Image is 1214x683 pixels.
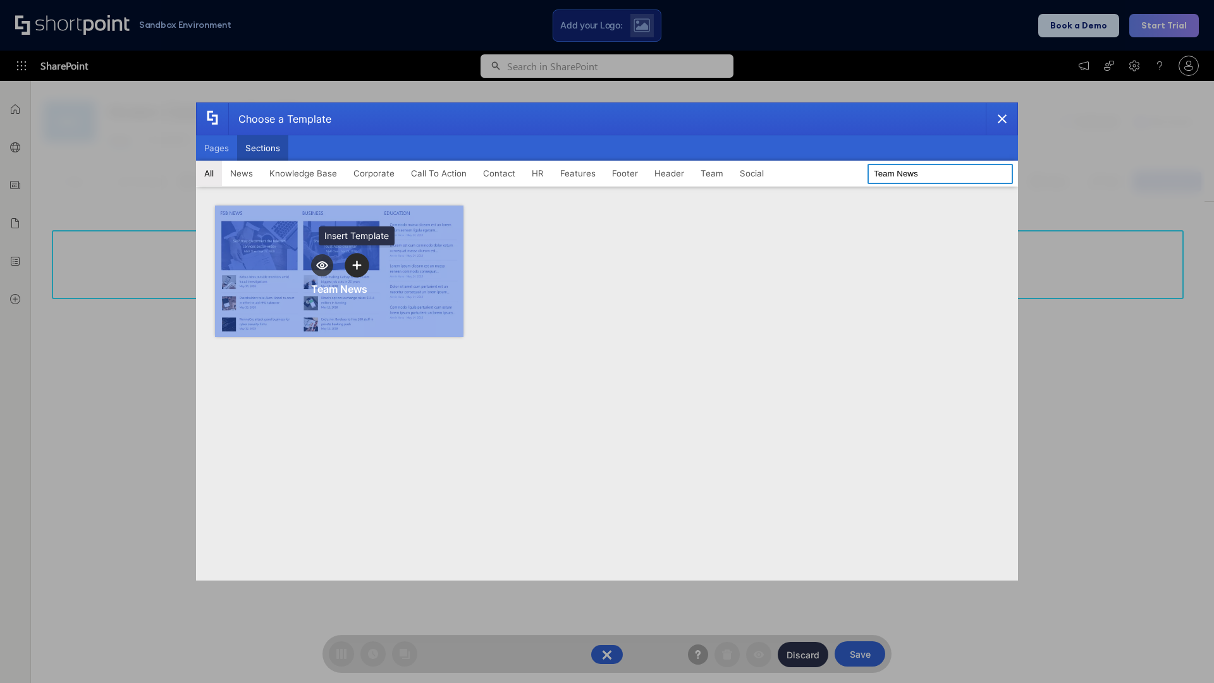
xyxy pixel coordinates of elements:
[552,161,604,186] button: Features
[646,161,692,186] button: Header
[196,135,237,161] button: Pages
[524,161,552,186] button: HR
[403,161,475,186] button: Call To Action
[311,283,367,295] div: Team News
[345,161,403,186] button: Corporate
[692,161,732,186] button: Team
[868,164,1013,184] input: Search
[261,161,345,186] button: Knowledge Base
[237,135,288,161] button: Sections
[475,161,524,186] button: Contact
[604,161,646,186] button: Footer
[732,161,772,186] button: Social
[228,103,331,135] div: Choose a Template
[196,161,222,186] button: All
[222,161,261,186] button: News
[196,102,1018,581] div: template selector
[1151,622,1214,683] iframe: Chat Widget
